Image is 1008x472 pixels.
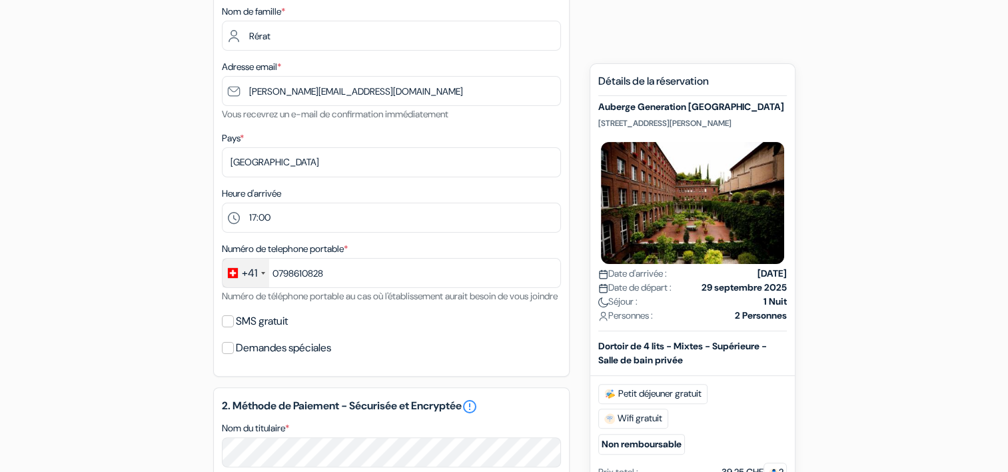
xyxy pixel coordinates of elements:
img: moon.svg [598,297,608,307]
label: Heure d'arrivée [222,187,281,201]
input: Entrer adresse e-mail [222,76,561,106]
strong: 29 septembre 2025 [702,281,787,295]
h5: 2. Méthode de Paiement - Sécurisée et Encryptée [222,399,561,415]
label: Pays [222,131,244,145]
p: [STREET_ADDRESS][PERSON_NAME] [598,118,787,129]
span: Wifi gratuit [598,409,668,429]
span: Date d'arrivée : [598,267,667,281]
strong: 1 Nuit [763,295,787,309]
label: Demandes spéciales [236,339,331,357]
strong: [DATE] [757,267,787,281]
img: free_wifi.svg [604,413,615,424]
span: Séjour : [598,295,638,309]
label: Adresse email [222,60,281,74]
h5: Détails de la réservation [598,75,787,96]
small: Non remboursable [598,434,685,455]
input: Entrer le nom de famille [222,21,561,51]
label: Nom du titulaire [222,421,289,435]
span: Personnes : [598,309,653,323]
img: calendar.svg [598,283,608,293]
input: 78 123 45 67 [222,258,561,288]
span: Date de départ : [598,281,672,295]
img: calendar.svg [598,269,608,279]
label: SMS gratuit [236,312,288,331]
span: Petit déjeuner gratuit [598,384,708,404]
strong: 2 Personnes [735,309,787,323]
b: Dortoir de 4 lits - Mixtes - Supérieure - Salle de bain privée [598,340,767,366]
div: Switzerland (Schweiz): +41 [223,259,269,287]
h5: Auberge Generation [GEOGRAPHIC_DATA] [598,101,787,113]
small: Vous recevrez un e-mail de confirmation immédiatement [222,108,448,120]
img: user_icon.svg [598,311,608,321]
label: Numéro de telephone portable [222,242,348,256]
a: error_outline [462,399,478,415]
div: +41 [242,265,257,281]
img: free_breakfast.svg [604,389,616,399]
small: Numéro de téléphone portable au cas où l'établissement aurait besoin de vous joindre [222,290,558,302]
label: Nom de famille [222,5,285,19]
